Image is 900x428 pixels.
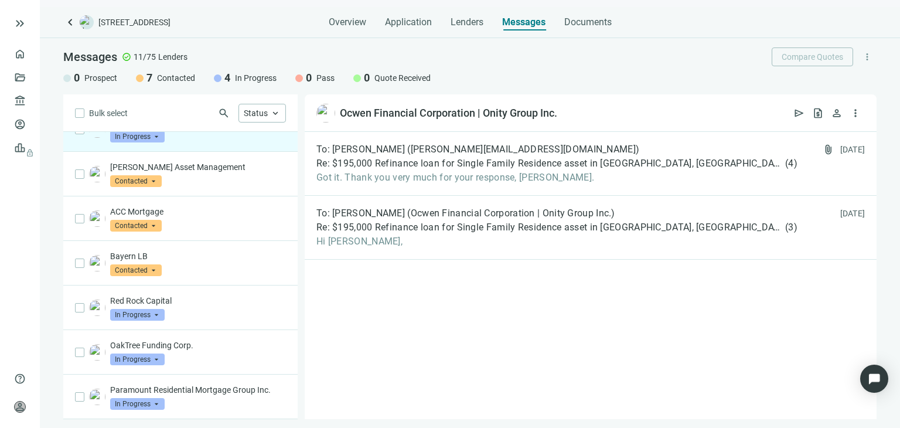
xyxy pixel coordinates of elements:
span: person [14,401,26,413]
span: check_circle [122,52,131,62]
span: Contacted [157,72,195,84]
button: request_quote [809,104,827,123]
span: help [14,373,26,385]
span: Quote Received [374,72,431,84]
span: In Progress [235,72,277,84]
span: 0 [364,71,370,85]
span: In Progress [110,131,165,142]
img: 054791bb-9a11-4a63-bb3f-3c9b69892931 [89,166,105,182]
span: Re: $195,000 Refinance loan for Single Family Residence asset in [GEOGRAPHIC_DATA], [GEOGRAPHIC_D... [316,158,783,169]
div: Ocwen Financial Corporation | Onity Group Inc. [340,106,557,120]
span: Pass [316,72,335,84]
button: send [790,104,809,123]
img: cd5c51a8-4a40-432d-9e66-22b01bc8eaeb [89,300,105,316]
span: Re: $195,000 Refinance loan for Single Family Residence asset in [GEOGRAPHIC_DATA], [GEOGRAPHIC_D... [316,222,783,233]
img: 21a34bd4-3750-4070-9a9f-d58c02741cf9 [89,210,105,227]
span: search [218,107,230,119]
span: ( 3 ) [785,222,797,233]
span: Contacted [110,264,162,276]
span: Hi [PERSON_NAME], [316,236,797,247]
span: keyboard_arrow_up [270,108,281,118]
span: send [793,107,805,119]
span: Lenders [451,16,483,28]
p: Paramount Residential Mortgage Group Inc. [110,384,286,396]
img: 722200a8-f25f-4faf-9b38-12228eb64b03 [89,255,105,271]
p: [PERSON_NAME] Asset Management [110,161,286,173]
span: more_vert [862,52,872,62]
span: Contacted [110,175,162,187]
span: In Progress [110,398,165,410]
p: ACC Mortgage [110,206,286,218]
span: person [831,107,843,119]
button: person [827,104,846,123]
span: In Progress [110,309,165,321]
img: deal-logo [80,15,94,29]
span: attach_file [823,144,834,155]
span: Application [385,16,432,28]
button: keyboard_double_arrow_right [13,16,27,30]
img: 29573c62-6744-4e7c-84f1-a1c34db5a7b8 [89,389,105,405]
span: Status [244,108,268,118]
span: Overview [329,16,366,28]
p: Bayern LB [110,250,286,262]
span: Got it. Thank you very much for your response, [PERSON_NAME]. [316,172,797,184]
span: To: [PERSON_NAME] (Ocwen Financial Corporation | Onity Group Inc.) [316,208,615,219]
span: ( 4 ) [785,158,797,169]
span: 0 [74,71,80,85]
img: b4a9ab64-2e52-4e56-8950-d7303ed7cd96 [316,104,335,123]
p: Red Rock Capital [110,295,286,307]
span: Lenders [158,51,187,63]
span: request_quote [812,107,824,119]
div: Open Intercom Messenger [860,365,888,393]
span: Contacted [110,220,162,232]
span: more_vert [850,107,861,119]
div: [DATE] [840,208,865,219]
span: Documents [564,16,612,28]
span: 0 [306,71,312,85]
span: 4 [224,71,230,85]
img: cdedeb1d-a071-4fc3-be00-df68ce0b98a7.png [89,344,105,361]
p: OakTree Funding Corp. [110,339,286,351]
span: Messages [63,50,117,64]
span: 11/75 [134,51,156,63]
span: 7 [146,71,152,85]
span: Messages [502,16,546,28]
a: keyboard_arrow_left [63,15,77,29]
button: more_vert [858,47,877,66]
span: [STREET_ADDRESS] [98,16,171,28]
button: Compare Quotes [772,47,853,66]
span: In Progress [110,354,165,365]
button: more_vert [846,104,865,123]
span: Prospect [84,72,117,84]
span: To: [PERSON_NAME] ([PERSON_NAME][EMAIL_ADDRESS][DOMAIN_NAME]) [316,144,639,155]
span: Bulk select [89,107,128,120]
div: [DATE] [840,144,865,155]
